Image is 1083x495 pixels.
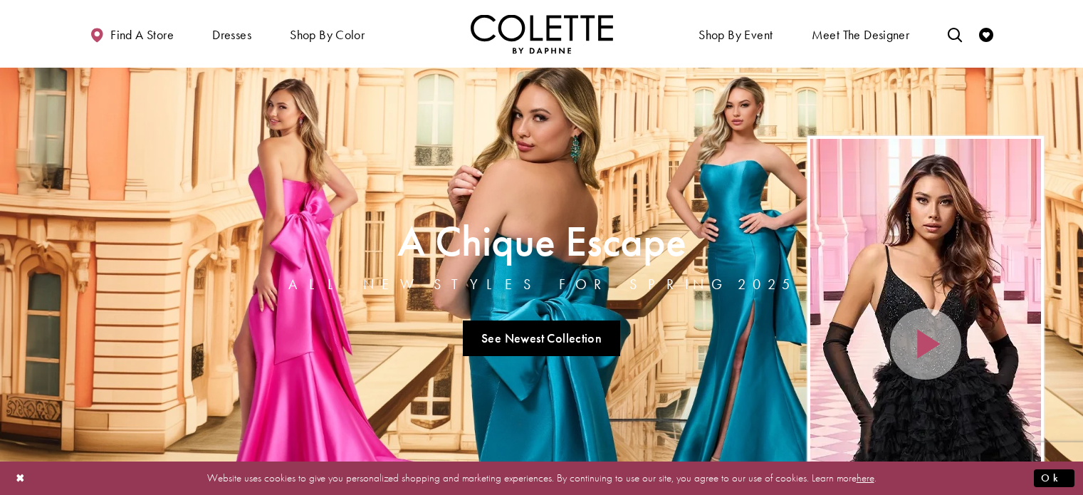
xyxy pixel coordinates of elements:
[284,315,800,362] ul: Slider Links
[110,28,174,42] span: Find a store
[857,471,874,485] a: here
[86,14,177,53] a: Find a store
[290,28,365,42] span: Shop by color
[695,14,776,53] span: Shop By Event
[1034,469,1074,487] button: Submit Dialog
[471,14,613,53] a: Visit Home Page
[812,28,910,42] span: Meet the designer
[103,469,980,488] p: Website uses cookies to give you personalized shopping and marketing experiences. By continuing t...
[463,321,621,356] a: See Newest Collection A Chique Escape All New Styles For Spring 2025
[808,14,914,53] a: Meet the designer
[209,14,255,53] span: Dresses
[286,14,368,53] span: Shop by color
[9,466,33,491] button: Close Dialog
[471,14,613,53] img: Colette by Daphne
[944,14,966,53] a: Toggle search
[975,14,997,53] a: Check Wishlist
[699,28,773,42] span: Shop By Event
[212,28,251,42] span: Dresses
